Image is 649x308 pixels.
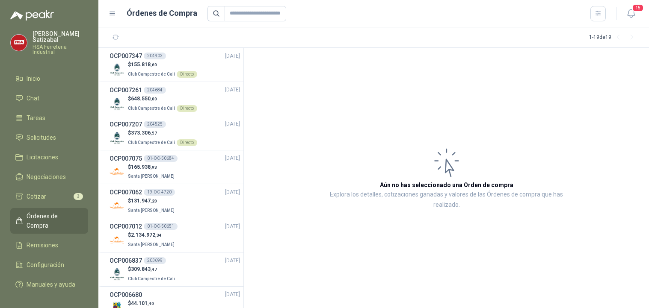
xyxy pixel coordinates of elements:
div: 204525 [144,121,166,128]
p: FISA Ferreteria Industrial [33,44,88,55]
img: Company Logo [110,62,124,77]
span: Remisiones [27,241,58,250]
a: OCP007261204684[DATE] Company Logo$648.550,00Club Campestre de CaliDirecto [110,85,240,112]
span: Club Campestre de Cali [128,72,175,76]
a: Inicio [10,70,88,87]
div: 204903 [144,53,166,59]
a: Remisiones [10,237,88,253]
img: Company Logo [110,198,124,213]
div: Directo [177,71,197,78]
span: [DATE] [225,257,240,265]
span: 155.818 [131,62,157,67]
span: 3 [74,193,83,200]
h3: OCP006837 [110,256,142,265]
span: Club Campestre de Cali [128,276,175,281]
p: $ [128,231,176,239]
span: [DATE] [225,290,240,299]
h3: OCP007062 [110,188,142,197]
span: Santa [PERSON_NAME] [128,242,175,247]
span: [DATE] [225,52,240,60]
div: Directo [177,105,197,112]
a: Órdenes de Compra [10,208,88,234]
p: $ [128,163,176,171]
span: ,34 [155,233,162,238]
img: Company Logo [110,130,124,145]
span: Manuales y ayuda [27,280,75,289]
span: Cotizar [27,192,46,201]
h3: OCP007012 [110,222,142,231]
a: OCP006837203699[DATE] Company Logo$309.843,47Club Campestre de Cali [110,256,240,283]
span: Órdenes de Compra [27,211,80,230]
img: Company Logo [110,164,124,179]
h3: OCP007261 [110,85,142,95]
h3: OCP006680 [110,290,142,299]
a: Manuales y ayuda [10,276,88,293]
a: Cotizar3 [10,188,88,205]
div: 1 - 19 de 19 [589,31,639,44]
a: OCP007207204525[DATE] Company Logo$373.306,57Club Campestre de CaliDirecto [110,120,240,147]
span: 309.843 [131,266,157,272]
span: 648.550 [131,96,157,102]
button: 15 [623,6,639,21]
div: 01-OC-50651 [144,223,178,230]
span: Club Campestre de Cali [128,106,175,111]
div: 01-OC-50684 [144,155,178,162]
span: [DATE] [225,86,240,94]
span: ,57 [151,131,157,135]
p: $ [128,197,176,205]
img: Logo peakr [10,10,54,21]
span: [DATE] [225,188,240,197]
div: 203699 [144,257,166,264]
a: Licitaciones [10,149,88,165]
a: OCP007347204903[DATE] Company Logo$155.818,60Club Campestre de CaliDirecto [110,51,240,78]
a: OCP00706219-OC-4720[DATE] Company Logo$131.947,20Santa [PERSON_NAME] [110,188,240,214]
a: OCP00701201-OC-50651[DATE] Company Logo$2.134.972,34Santa [PERSON_NAME] [110,222,240,249]
span: Licitaciones [27,153,58,162]
span: 44.101 [131,300,154,306]
h3: OCP007075 [110,154,142,163]
span: ,20 [151,199,157,203]
a: OCP00707501-OC-50684[DATE] Company Logo$165.938,93Santa [PERSON_NAME] [110,154,240,181]
span: ,40 [148,301,154,306]
img: Company Logo [11,35,27,51]
span: Configuración [27,260,64,270]
span: ,00 [151,97,157,101]
span: [DATE] [225,154,240,162]
span: Tareas [27,113,45,123]
p: $ [128,61,197,69]
span: [DATE] [225,120,240,128]
a: Configuración [10,257,88,273]
span: 373.306 [131,130,157,136]
div: 204684 [144,87,166,94]
img: Company Logo [110,232,124,247]
span: ,47 [151,267,157,272]
h1: Órdenes de Compra [127,7,197,19]
span: 131.947 [131,198,157,204]
img: Company Logo [110,96,124,111]
span: [DATE] [225,223,240,231]
span: Chat [27,94,39,103]
p: $ [128,299,166,308]
h3: OCP007207 [110,120,142,129]
a: Chat [10,90,88,106]
span: Club Campestre de Cali [128,140,175,145]
p: $ [128,95,197,103]
span: ,60 [151,62,157,67]
p: $ [128,265,177,273]
span: Santa [PERSON_NAME] [128,174,175,179]
span: 2.134.972 [131,232,162,238]
a: Solicitudes [10,129,88,146]
div: 19-OC-4720 [144,189,175,196]
a: Negociaciones [10,169,88,185]
h3: OCP007347 [110,51,142,61]
span: Negociaciones [27,172,66,182]
p: $ [128,129,197,137]
span: Santa [PERSON_NAME] [128,208,175,213]
div: Directo [177,139,197,146]
span: ,93 [151,165,157,170]
p: [PERSON_NAME] Satizabal [33,31,88,43]
span: 165.938 [131,164,157,170]
span: Solicitudes [27,133,56,142]
span: Inicio [27,74,40,83]
span: 15 [632,4,644,12]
